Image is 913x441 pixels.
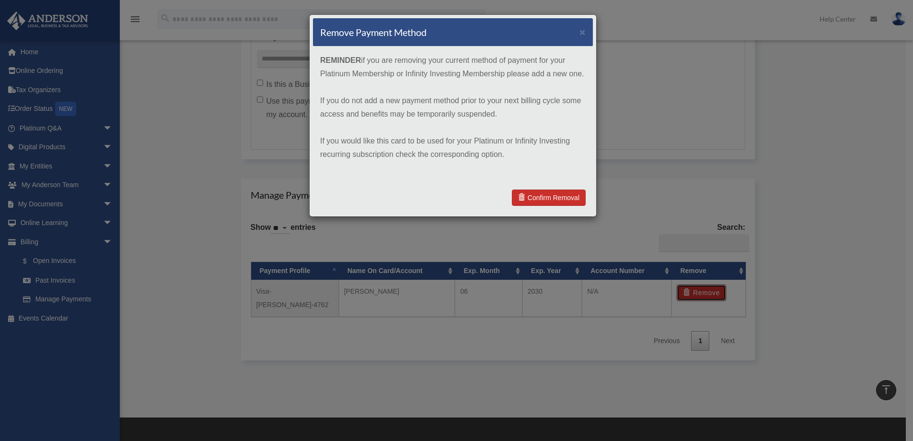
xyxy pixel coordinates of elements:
div: if you are removing your current method of payment for your Platinum Membership or Infinity Inves... [313,47,593,182]
button: × [579,27,586,37]
a: Confirm Removal [512,190,586,206]
strong: REMINDER [320,56,361,64]
p: If you would like this card to be used for your Platinum or Infinity Investing recurring subscrip... [320,134,586,161]
h4: Remove Payment Method [320,25,427,39]
p: If you do not add a new payment method prior to your next billing cycle some access and benefits ... [320,94,586,121]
